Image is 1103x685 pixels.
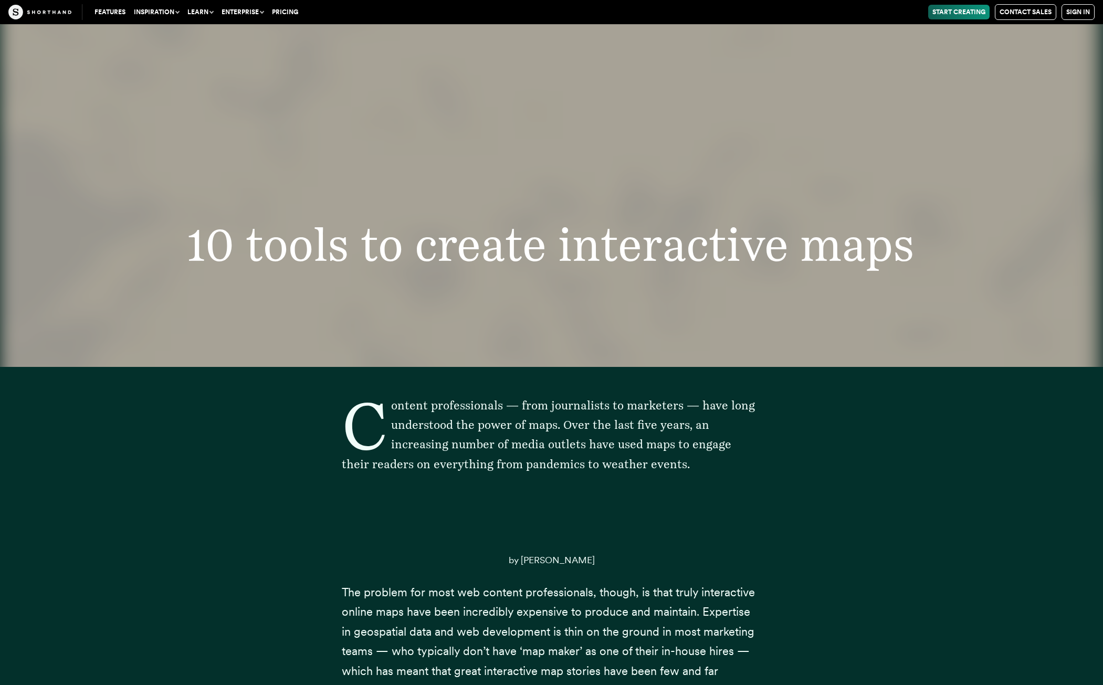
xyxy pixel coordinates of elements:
[995,4,1056,20] a: Contact Sales
[217,5,268,19] button: Enterprise
[1062,4,1095,20] a: Sign in
[166,222,937,267] h1: 10 tools to create interactive maps
[342,550,762,570] p: by [PERSON_NAME]
[8,5,71,19] img: The Craft
[90,5,130,19] a: Features
[342,398,755,471] span: Content professionals — from journalists to marketers — have long understood the power of maps. O...
[928,5,990,19] a: Start Creating
[130,5,183,19] button: Inspiration
[183,5,217,19] button: Learn
[268,5,302,19] a: Pricing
